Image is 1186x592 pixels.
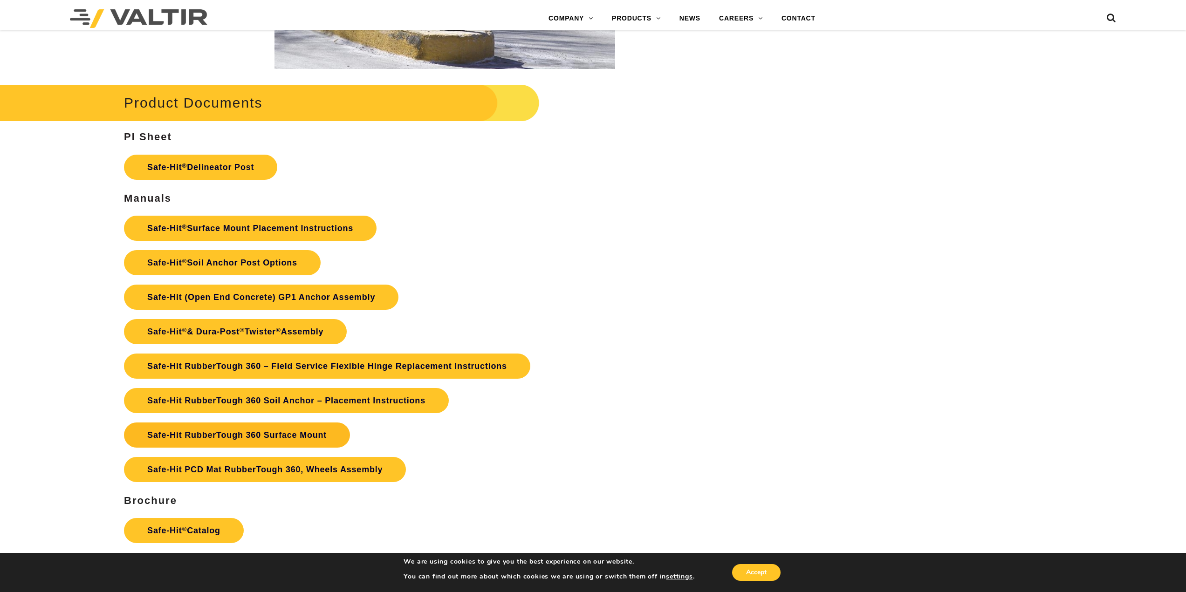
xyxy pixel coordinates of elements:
[404,558,694,566] p: We are using cookies to give you the best experience on our website.
[772,9,825,28] a: CONTACT
[124,354,530,379] a: Safe-Hit RubberTough 360 – Field Service Flexible Hinge Replacement Instructions
[124,319,347,344] a: Safe-Hit®& Dura-Post®Twister®Assembly
[70,9,207,28] img: Valtir
[124,216,377,241] a: Safe-Hit®Surface Mount Placement Instructions
[670,9,710,28] a: NEWS
[124,192,171,204] strong: Manuals
[539,9,603,28] a: COMPANY
[124,131,172,143] strong: PI Sheet
[182,525,187,532] sup: ®
[124,457,406,482] a: Safe-Hit PCD Mat RubberTough 360, Wheels Assembly
[182,223,187,230] sup: ®
[732,564,781,581] button: Accept
[666,572,692,581] button: settings
[276,327,281,333] sup: ®
[124,388,449,413] a: Safe-Hit RubberTough 360 Soil Anchor – Placement Instructions
[603,9,670,28] a: PRODUCTS
[124,495,177,506] strong: Brochure
[404,572,694,581] p: You can find out more about which cookies we are using or switch them off in .
[182,162,187,169] sup: ®
[182,327,187,333] sup: ®
[124,155,277,180] a: Safe-Hit®Delineator Post
[124,422,350,448] a: Safe-Hit RubberTough 360 Surface Mount
[124,285,398,310] a: Safe-Hit (Open End Concrete) GP1 Anchor Assembly
[182,258,187,265] sup: ®
[124,518,244,543] a: Safe-Hit®Catalog
[124,250,321,275] a: Safe-Hit®Soil Anchor Post Options
[710,9,772,28] a: CAREERS
[240,327,245,333] sup: ®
